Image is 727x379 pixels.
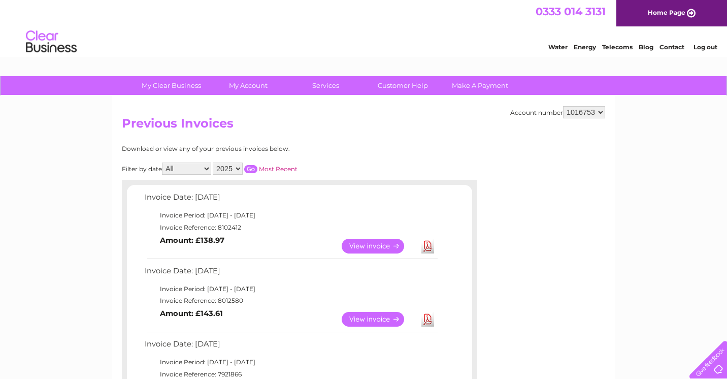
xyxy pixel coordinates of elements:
div: Download or view any of your previous invoices below. [122,145,388,152]
div: Filter by date [122,163,388,175]
a: Most Recent [259,165,298,173]
td: Invoice Period: [DATE] - [DATE] [142,283,439,295]
a: My Account [207,76,290,95]
a: Water [548,43,568,51]
div: Account number [510,106,605,118]
a: Energy [574,43,596,51]
td: Invoice Reference: 8102412 [142,222,439,234]
a: 0333 014 3131 [536,5,606,18]
a: Services [284,76,368,95]
a: Customer Help [361,76,445,95]
a: Log out [693,43,717,51]
div: Clear Business is a trading name of Verastar Limited (registered in [GEOGRAPHIC_DATA] No. 3667643... [124,6,604,49]
td: Invoice Reference: 8012580 [142,295,439,307]
a: Download [421,312,434,327]
h2: Previous Invoices [122,116,605,136]
a: Download [421,239,434,254]
a: View [342,239,416,254]
td: Invoice Period: [DATE] - [DATE] [142,356,439,368]
a: Blog [639,43,653,51]
td: Invoice Date: [DATE] [142,337,439,356]
b: Amount: £138.97 [160,236,224,245]
a: My Clear Business [129,76,213,95]
td: Invoice Date: [DATE] [142,191,439,209]
a: Telecoms [602,43,633,51]
a: Make A Payment [438,76,522,95]
a: Contact [659,43,684,51]
td: Invoice Period: [DATE] - [DATE] [142,209,439,222]
img: logo.png [25,26,77,57]
td: Invoice Date: [DATE] [142,264,439,283]
b: Amount: £143.61 [160,309,223,318]
a: View [342,312,416,327]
